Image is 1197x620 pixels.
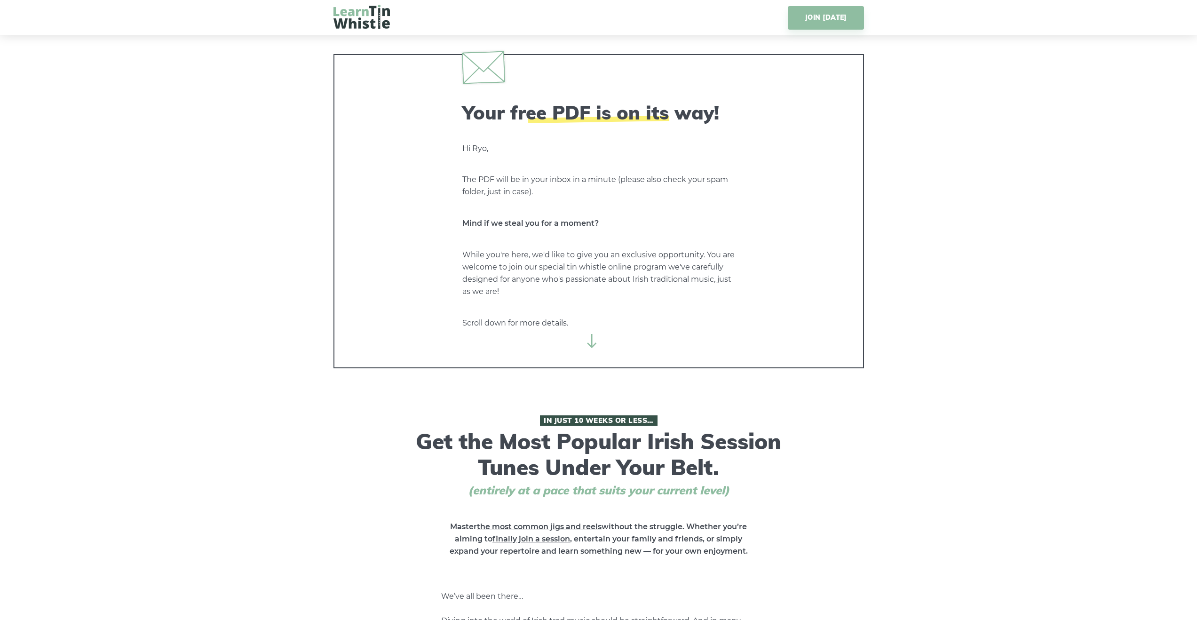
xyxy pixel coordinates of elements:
[477,522,602,531] span: the most common jigs and reels
[462,174,735,198] p: The PDF will be in your inbox in a minute (please also check your spam folder, just in case).
[462,101,735,124] h2: Your free PDF is on its way!
[462,219,599,228] strong: Mind if we steal you for a moment?
[333,5,390,29] img: LearnTinWhistle.com
[540,415,658,426] span: In Just 10 Weeks or Less…
[461,51,505,84] img: envelope.svg
[413,415,785,497] h1: Get the Most Popular Irish Session Tunes Under Your Belt.
[450,522,748,556] strong: Master without the struggle. Whether you’re aiming to , entertain your family and friends, or sim...
[492,534,570,543] span: finally join a session
[451,484,747,497] span: (entirely at a pace that suits your current level)
[462,317,735,329] p: Scroll down for more details.
[462,249,735,298] p: While you're here, we'd like to give you an exclusive opportunity. You are welcome to join our sp...
[462,143,735,155] p: Hi Ryo,
[788,6,864,30] a: JOIN [DATE]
